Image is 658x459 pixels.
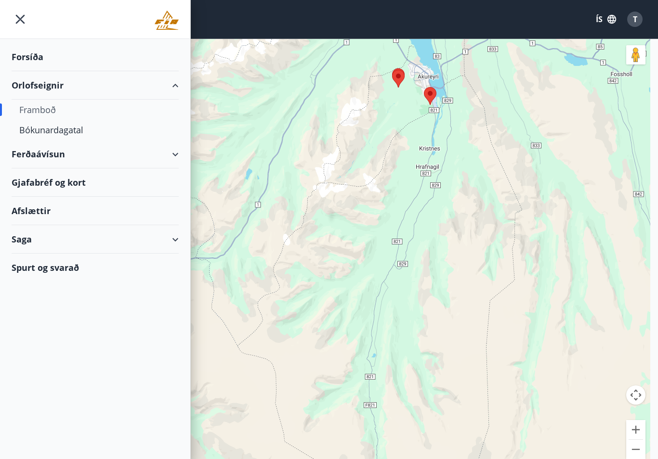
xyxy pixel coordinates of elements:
div: Framboð [19,100,171,120]
div: Forsíða [12,43,179,71]
button: Zoom in [626,420,645,439]
span: T [633,14,637,25]
button: ÍS [591,11,621,28]
div: Orlofseignir [12,71,179,100]
button: menu [12,11,29,28]
div: Ferðaávísun [12,140,179,168]
button: Drag Pegman onto the map to open Street View [626,45,645,64]
button: T [623,8,646,31]
img: union_logo [155,11,179,30]
div: Spurt og svarað [12,254,179,281]
div: Bókunardagatal [19,120,171,140]
button: Map camera controls [626,385,645,405]
div: Gjafabréf og kort [12,168,179,197]
div: Afslættir [12,197,179,225]
button: Zoom out [626,440,645,459]
div: Saga [12,225,179,254]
